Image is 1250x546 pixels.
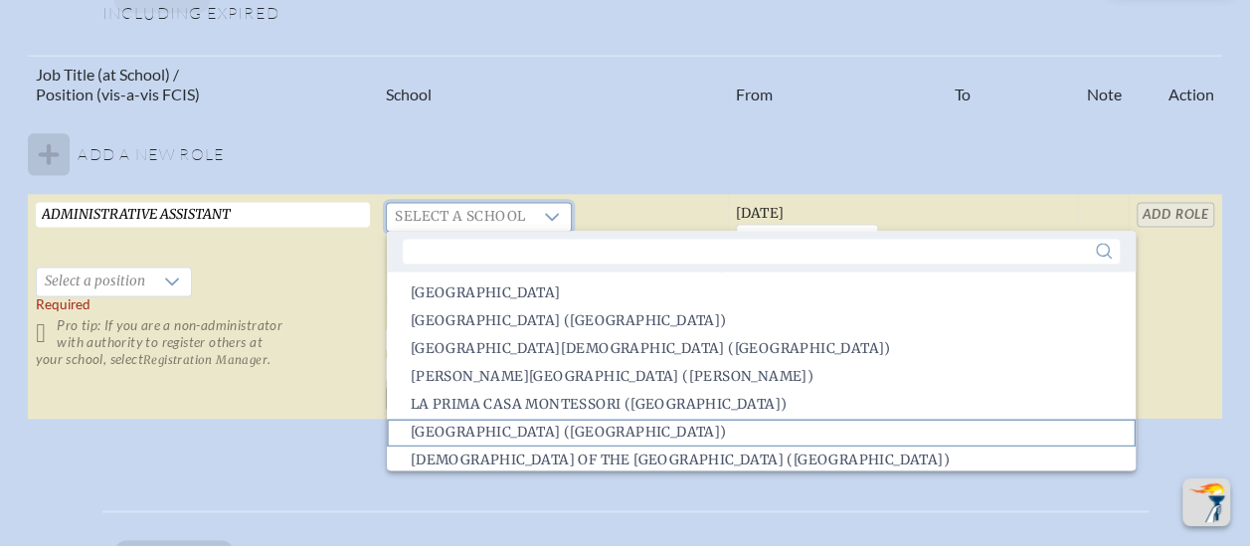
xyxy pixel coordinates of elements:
[411,283,561,303] span: [GEOGRAPHIC_DATA]
[37,268,153,295] span: Select a position
[378,56,728,113] th: School
[736,205,783,222] span: [DATE]
[387,447,1136,474] li: Lutheran Church of the Cross Day School (St. Petersburg)
[387,203,533,231] span: Select a school
[36,296,90,312] span: Required
[387,419,1136,447] li: Leaders Preparatory School (Orlando)
[1129,56,1221,113] th: Action
[728,56,946,113] th: From
[411,451,950,470] span: [DEMOGRAPHIC_DATA] of the [GEOGRAPHIC_DATA] ([GEOGRAPHIC_DATA])
[411,311,727,331] span: [GEOGRAPHIC_DATA] ([GEOGRAPHIC_DATA])
[411,367,813,387] span: [PERSON_NAME][GEOGRAPHIC_DATA] ([PERSON_NAME])
[143,353,268,367] span: Registration Manager
[411,395,788,415] span: La Prima Casa Montessori ([GEOGRAPHIC_DATA])
[28,56,378,113] th: Job Title (at School) / Position (vis-a-vis FCIS)
[387,335,1136,363] li: Lakeland Christian School (Lakeland)
[36,202,370,227] input: Job Title, eg, Science Teacher, 5th Grade
[1078,56,1129,113] th: Note
[387,307,1136,335] li: Lake Highland Preparatory School (Orlando)
[1186,482,1226,522] img: To the top
[387,391,1136,419] li: La Prima Casa Montessori (Miami)
[411,339,891,359] span: [GEOGRAPHIC_DATA][DEMOGRAPHIC_DATA] ([GEOGRAPHIC_DATA])
[411,423,727,443] span: [GEOGRAPHIC_DATA] ([GEOGRAPHIC_DATA])
[36,317,370,368] p: Pro tip: If you are a non-administrator with authority to register others at your school, select .
[102,3,1149,23] p: Including expired
[1182,478,1230,526] button: Scroll Top
[947,56,1079,113] th: To
[387,279,1136,307] li: KLA Academy
[387,363,1136,391] li: Lake Mary Preparatory School (Lake Mary)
